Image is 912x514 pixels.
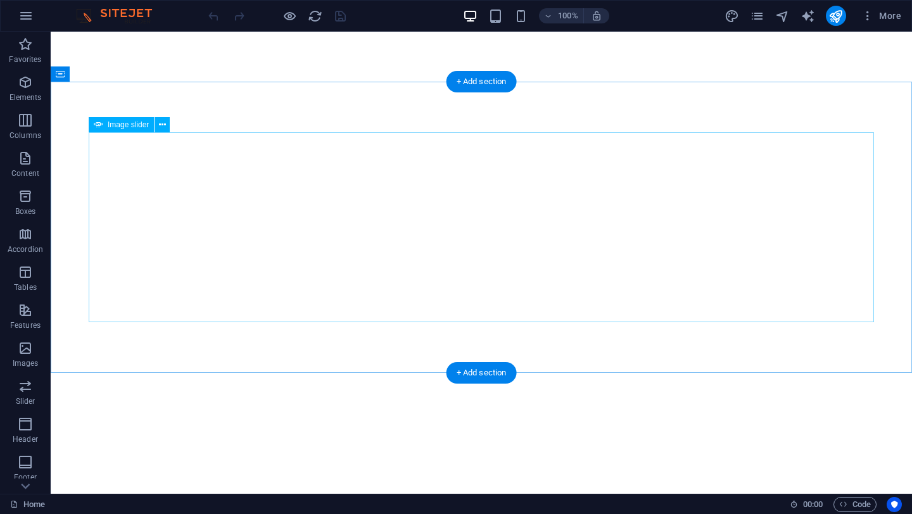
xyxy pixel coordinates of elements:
[8,244,43,254] p: Accordion
[887,497,902,512] button: Usercentrics
[558,8,578,23] h6: 100%
[14,472,37,482] p: Footer
[13,434,38,444] p: Header
[725,9,739,23] i: Design (Ctrl+Alt+Y)
[14,282,37,292] p: Tables
[446,362,517,384] div: + Add section
[775,8,790,23] button: navigator
[282,8,297,23] button: Click here to leave preview mode and continue editing
[10,320,41,330] p: Features
[750,9,764,23] i: Pages (Ctrl+Alt+S)
[10,497,45,512] a: Click to cancel selection. Double-click to open Pages
[539,8,584,23] button: 100%
[828,9,843,23] i: Publish
[790,497,823,512] h6: Session time
[108,121,149,128] span: Image slider
[9,130,41,141] p: Columns
[9,54,41,65] p: Favorites
[725,8,740,23] button: design
[307,8,322,23] button: reload
[13,358,39,368] p: Images
[9,92,42,103] p: Elements
[801,8,816,23] button: text_generator
[16,396,35,406] p: Slider
[812,499,814,509] span: :
[833,497,877,512] button: Code
[73,8,168,23] img: Editor Logo
[775,9,790,23] i: Navigator
[856,6,906,26] button: More
[801,9,815,23] i: AI Writer
[446,71,517,92] div: + Add section
[11,168,39,179] p: Content
[861,9,901,22] span: More
[839,497,871,512] span: Code
[591,10,602,22] i: On resize automatically adjust zoom level to fit chosen device.
[803,497,823,512] span: 00 00
[826,6,846,26] button: publish
[15,206,36,216] p: Boxes
[750,8,765,23] button: pages
[308,9,322,23] i: Reload page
